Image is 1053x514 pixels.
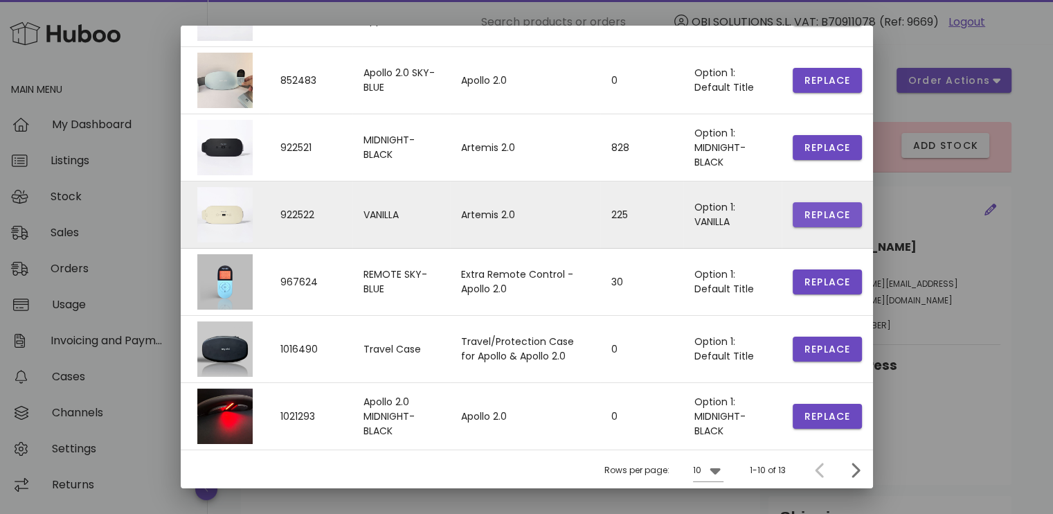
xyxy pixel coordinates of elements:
[793,269,862,294] button: Replace
[683,47,781,114] td: Option 1: Default Title
[843,458,867,483] button: Next page
[352,316,451,383] td: Travel Case
[450,114,600,181] td: Artemis 2.0
[683,114,781,181] td: Option 1: MIDNIGHT-BLACK
[450,383,600,450] td: Apollo 2.0
[600,114,683,181] td: 828
[793,68,862,93] button: Replace
[450,47,600,114] td: Apollo 2.0
[683,249,781,316] td: Option 1: Default Title
[450,316,600,383] td: Travel/Protection Case for Apollo & Apollo 2.0
[793,135,862,160] button: Replace
[352,249,451,316] td: REMOTE SKY-BLUE
[269,316,352,383] td: 1016490
[793,337,862,362] button: Replace
[750,464,786,477] div: 1-10 of 13
[600,249,683,316] td: 30
[804,141,851,155] span: Replace
[600,383,683,450] td: 0
[269,114,352,181] td: 922521
[269,383,352,450] td: 1021293
[600,47,683,114] td: 0
[269,249,352,316] td: 967624
[352,181,451,249] td: VANILLA
[269,47,352,114] td: 852483
[804,275,851,290] span: Replace
[804,409,851,424] span: Replace
[450,181,600,249] td: Artemis 2.0
[804,342,851,357] span: Replace
[352,114,451,181] td: MIDNIGHT-BLACK
[604,450,723,490] div: Rows per page:
[693,459,723,481] div: 10Rows per page:
[450,249,600,316] td: Extra Remote Control - Apollo 2.0
[804,73,851,88] span: Replace
[600,181,683,249] td: 225
[693,464,701,477] div: 10
[352,47,451,114] td: Apollo 2.0 SKY-BLUE
[804,208,851,222] span: Replace
[683,383,781,450] td: Option 1: MIDNIGHT-BLACK
[352,383,451,450] td: Apollo 2.0 MIDNIGHT-BLACK
[793,404,862,429] button: Replace
[683,316,781,383] td: Option 1: Default Title
[793,202,862,227] button: Replace
[269,181,352,249] td: 922522
[600,316,683,383] td: 0
[683,181,781,249] td: Option 1: VANILLA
